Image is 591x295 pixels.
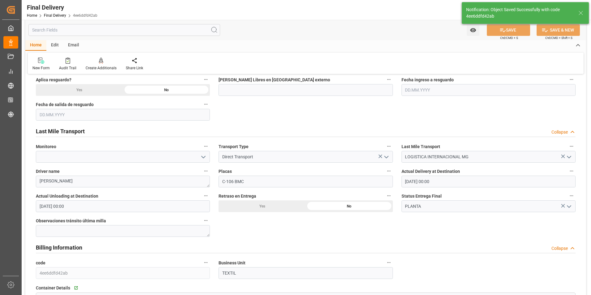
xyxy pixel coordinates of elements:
[385,192,393,200] button: Retraso en Entrega
[467,24,479,36] button: open menu
[86,65,117,71] div: Create Additionals
[46,40,63,51] div: Edit
[500,36,518,40] span: Ctrl/CMD + S
[568,192,576,200] button: Status Entrega Final
[385,259,393,267] button: Business Unit
[36,260,45,266] span: code
[36,218,106,224] span: Observaciones tránsito última milla
[551,245,568,252] div: Collapse
[202,142,210,150] button: Monitoreo
[202,216,210,224] button: Observaciones tránsito última milla
[36,200,210,212] input: DD.MM.YYYY HH:MM
[564,152,573,162] button: open menu
[202,75,210,83] button: Aplica resguardo?
[36,109,210,121] input: DD.MM.YYYY
[36,143,56,150] span: Monitoreo
[568,75,576,83] button: Fecha ingreso a resguardo
[385,75,393,83] button: [PERSON_NAME] Libres en [GEOGRAPHIC_DATA] externo
[25,40,46,51] div: Home
[36,193,98,199] span: Actual Unloading at Destination
[202,100,210,108] button: Fecha de salida de resguardo
[36,127,85,135] h2: Last Mile Transport
[219,260,245,266] span: Business Unit
[564,202,573,211] button: open menu
[551,129,568,135] div: Collapse
[466,6,572,19] div: Notification: Object Saved Successfully with code 4ee6ddfd42ab
[219,77,330,83] span: [PERSON_NAME] Libres en [GEOGRAPHIC_DATA] externo
[385,142,393,150] button: Transport Type
[123,84,210,96] div: No
[402,168,460,175] span: Actual Delivery at Destination
[219,193,256,199] span: Retraso en Entrega
[402,143,440,150] span: Last Mile Transport
[537,24,580,36] button: SAVE & NEW
[219,168,232,175] span: Placas
[545,36,572,40] span: Ctrl/CMD + Shift + S
[36,243,82,252] h2: Billing Information
[36,168,60,175] span: Driver name
[202,167,210,175] button: Driver name
[219,143,249,150] span: Transport Type
[402,176,576,187] input: DD.MM.YYYY HH:MM
[202,259,210,267] button: code
[402,77,454,83] span: Fecha ingreso a resguardo
[32,65,50,71] div: New Form
[219,200,306,212] div: Yes
[568,142,576,150] button: Last Mile Transport
[381,152,390,162] button: open menu
[63,40,84,51] div: Email
[402,193,442,199] span: Status Entrega Final
[487,24,530,36] button: SAVE
[402,84,576,96] input: DD.MM.YYYY
[385,167,393,175] button: Placas
[27,3,97,12] div: Final Delivery
[36,176,210,187] textarea: [PERSON_NAME]
[28,24,220,36] input: Search Fields
[568,167,576,175] button: Actual Delivery at Destination
[126,65,143,71] div: Share Link
[36,84,123,96] div: Yes
[202,192,210,200] button: Actual Unloading at Destination
[27,13,37,18] a: Home
[36,77,71,83] span: Aplica resguardo?
[306,200,393,212] div: No
[36,285,70,291] span: Container Details
[59,65,76,71] div: Audit Trail
[198,152,208,162] button: open menu
[44,13,66,18] a: Final Delivery
[36,101,94,108] span: Fecha de salida de resguardo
